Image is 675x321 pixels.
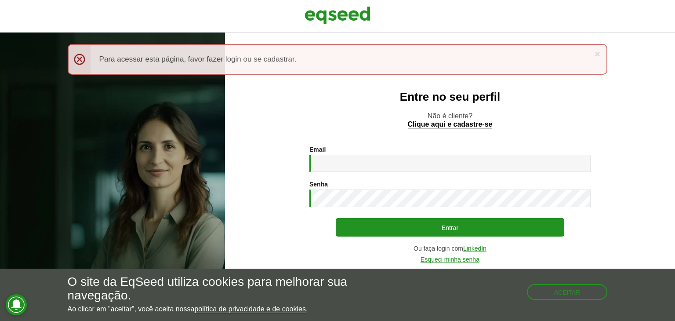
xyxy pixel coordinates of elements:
[309,245,591,252] div: Ou faça login com
[595,49,600,58] a: ×
[527,284,608,300] button: Aceitar
[336,218,564,237] button: Entrar
[243,91,657,103] h2: Entre no seu perfil
[408,121,493,128] a: Clique aqui e cadastre-se
[194,306,306,313] a: política de privacidade e de cookies
[421,256,479,263] a: Esqueci minha senha
[68,44,608,75] div: Para acessar esta página, favor fazer login ou se cadastrar.
[309,146,326,153] label: Email
[68,305,392,313] p: Ao clicar em "aceitar", você aceita nossa .
[463,245,486,252] a: LinkedIn
[68,275,392,303] h5: O site da EqSeed utiliza cookies para melhorar sua navegação.
[243,112,657,128] p: Não é cliente?
[305,4,370,26] img: EqSeed Logo
[309,181,328,187] label: Senha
